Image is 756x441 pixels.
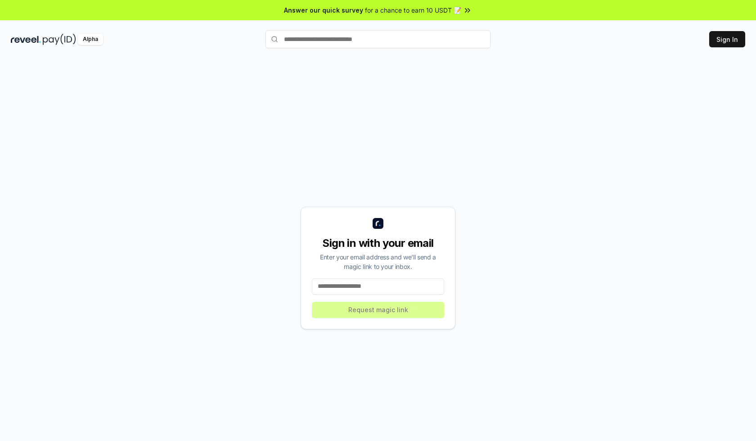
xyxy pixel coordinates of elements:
[312,252,444,271] div: Enter your email address and we’ll send a magic link to your inbox.
[312,236,444,250] div: Sign in with your email
[284,5,363,15] span: Answer our quick survey
[709,31,745,47] button: Sign In
[43,34,76,45] img: pay_id
[78,34,103,45] div: Alpha
[373,218,383,229] img: logo_small
[11,34,41,45] img: reveel_dark
[365,5,461,15] span: for a chance to earn 10 USDT 📝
